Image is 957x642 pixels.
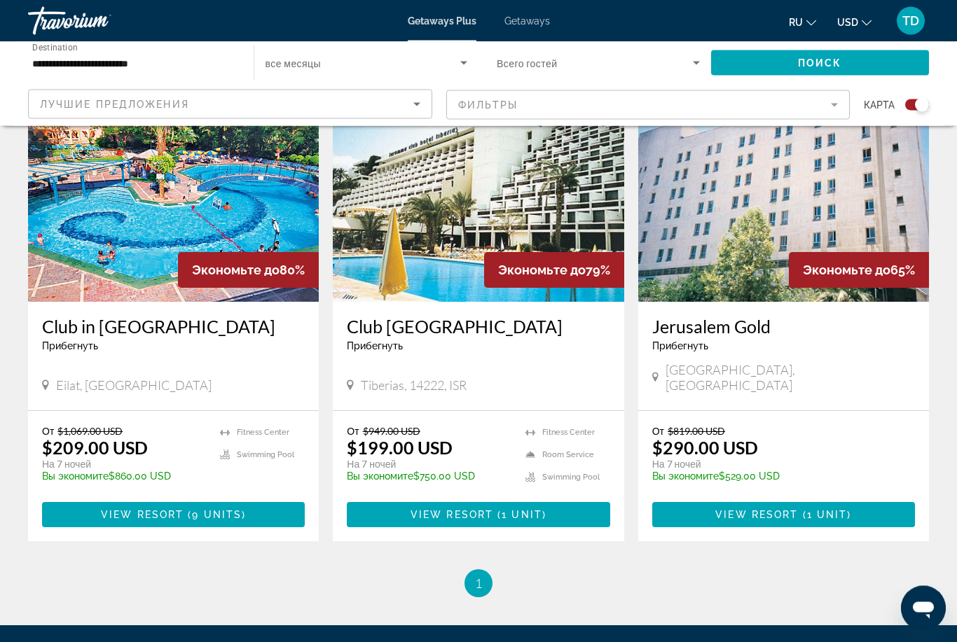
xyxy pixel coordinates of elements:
button: User Menu [893,6,929,36]
span: От [42,426,54,438]
span: 1 [475,576,482,592]
span: Destination [32,43,78,53]
a: Getaways [504,15,550,27]
p: $529.00 USD [652,471,901,482]
p: $750.00 USD [347,471,511,482]
span: USD [837,17,858,28]
button: View Resort(1 unit) [347,503,610,528]
a: Club [GEOGRAPHIC_DATA] [347,316,610,337]
span: $819.00 USD [668,426,725,438]
div: 79% [484,253,624,288]
nav: Pagination [28,570,929,598]
p: На 7 ночей [42,459,206,471]
span: Прибегнуть [652,341,708,352]
p: $209.00 USD [42,438,148,459]
span: Экономьте до [192,263,280,278]
span: карта [864,95,895,115]
span: От [347,426,359,438]
span: ( ) [184,510,246,521]
iframe: Button to launch messaging window [901,586,946,631]
span: Вы экономите [42,471,109,482]
span: TD [902,14,919,28]
span: 9 units [192,510,242,521]
span: [GEOGRAPHIC_DATA], [GEOGRAPHIC_DATA] [666,363,915,393]
p: На 7 ночей [347,459,511,471]
span: $949.00 USD [363,426,420,438]
span: Поиск [798,57,842,69]
span: Swimming Pool [542,473,600,482]
span: ( ) [493,510,546,521]
span: ru [789,17,803,28]
span: View Resort [715,510,798,521]
a: Jerusalem Gold [652,316,915,337]
span: 1 unit [807,510,848,521]
p: На 7 ночей [652,459,901,471]
span: все месяцы [266,58,322,69]
button: Поиск [711,50,930,76]
span: Всего гостей [497,58,557,69]
span: $1,069.00 USD [57,426,123,438]
span: 1 unit [502,510,542,521]
button: View Resort(1 unit) [652,503,915,528]
button: View Resort(9 units) [42,503,305,528]
a: Travorium [28,3,168,39]
p: $860.00 USD [42,471,206,482]
button: Filter [446,90,851,120]
span: View Resort [411,510,493,521]
span: Вы экономите [347,471,413,482]
span: Экономьте до [803,263,890,278]
span: View Resort [101,510,184,521]
span: Прибегнуть [347,341,403,352]
span: Экономьте до [498,263,586,278]
p: $290.00 USD [652,438,758,459]
button: Change currency [837,12,872,32]
a: Club in [GEOGRAPHIC_DATA] [42,316,305,337]
span: Лучшие предложения [40,99,189,110]
span: Room Service [542,451,594,460]
button: Change language [789,12,816,32]
span: Eilat, [GEOGRAPHIC_DATA] [56,378,212,393]
p: $199.00 USD [347,438,453,459]
span: От [652,426,664,438]
img: 3900E01L.jpg [638,78,929,302]
img: ii_lch1.jpg [333,78,624,302]
span: Tiberias, 14222, ISR [361,378,467,393]
span: Прибегнуть [42,341,98,352]
mat-select: Sort by [40,96,420,113]
div: 65% [789,253,929,288]
span: ( ) [798,510,851,521]
img: 3488E01X.jpg [28,78,319,302]
div: 80% [178,253,319,288]
span: Fitness Center [542,428,595,438]
span: Swimming Pool [237,451,294,460]
span: Fitness Center [237,428,289,438]
a: Getaways Plus [408,15,476,27]
span: Вы экономите [652,471,719,482]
